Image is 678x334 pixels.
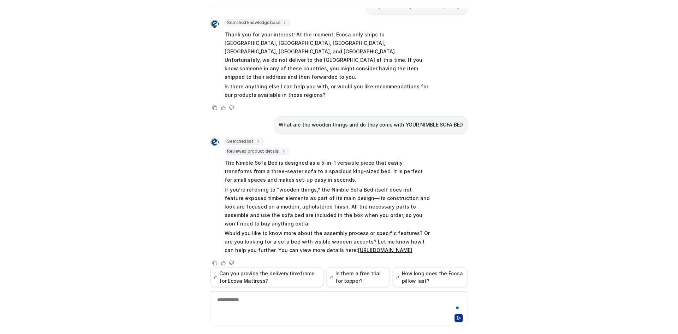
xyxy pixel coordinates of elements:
img: Widget [210,138,219,147]
img: Widget [210,20,219,28]
p: If you’re referring to “wooden things,” the Nimble Sofa Bed itself does not feature exposed timbe... [225,186,431,228]
p: The Nimble Sofa Bed is designed as a 5-in-1 versatile piece that easily transforms from a three-s... [225,159,431,184]
a: [URL][DOMAIN_NAME] [358,247,412,253]
p: What are the wooden things and do they come with YOUR NIMBLE SOFA BED [279,121,463,129]
span: Searched list [225,138,263,145]
button: How long does the Ecosa pillow last? [393,267,468,287]
div: To enrich screen reader interactions, please activate Accessibility in Grammarly extension settings [212,296,466,312]
button: Is there a free trial for topper? [327,267,390,287]
p: Would you like to know more about the assembly process or specific features? Or are you looking f... [225,229,431,254]
span: Searched knowledge base [225,19,290,26]
p: Is there anything else I can help you with, or would you like recommendations for our products av... [225,82,431,99]
p: Thank you for your interest! At the moment, Ecosa only ships to [GEOGRAPHIC_DATA], [GEOGRAPHIC_DA... [225,30,431,81]
span: Reviewed product details [225,148,289,155]
button: Can you provide the delivery timeframe for Ecosa Mattress? [210,267,324,287]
